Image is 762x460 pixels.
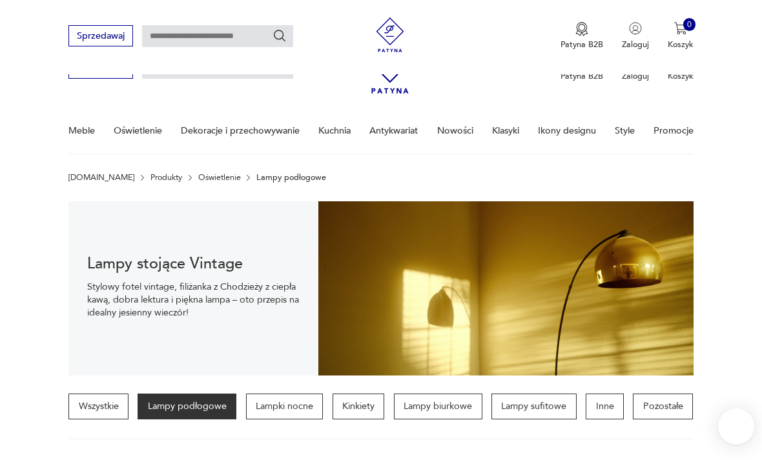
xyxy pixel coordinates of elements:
[181,108,300,153] a: Dekoracje i przechowywanie
[561,22,603,50] button: Patyna B2B
[615,108,635,153] a: Style
[68,394,129,419] a: Wszystkie
[369,108,418,153] a: Antykwariat
[256,173,326,182] p: Lampy podłogowe
[68,25,132,46] button: Sprzedawaj
[674,22,687,35] img: Ikona koszyka
[68,108,95,153] a: Meble
[273,28,287,43] button: Szukaj
[68,33,132,41] a: Sprzedawaj
[683,18,696,31] div: 0
[138,394,236,419] a: Lampy podłogowe
[718,408,754,445] iframe: Smartsupp widget button
[668,70,694,82] p: Koszyk
[150,173,182,182] a: Produkty
[437,108,473,153] a: Nowości
[561,22,603,50] a: Ikona medaluPatyna B2B
[561,39,603,50] p: Patyna B2B
[622,70,649,82] p: Zaloguj
[622,22,649,50] button: Zaloguj
[198,173,241,182] a: Oświetlenie
[318,108,351,153] a: Kuchnia
[114,108,162,153] a: Oświetlenie
[318,201,694,375] img: 10e6338538aad63f941a4120ddb6aaec.jpg
[668,22,694,50] button: 0Koszyk
[633,394,693,419] a: Pozostałe
[369,17,412,52] img: Patyna - sklep z meblami i dekoracjami vintage
[246,394,324,419] a: Lampki nocne
[87,257,300,272] h1: Lampy stojące Vintage
[586,394,624,419] a: Inne
[575,22,588,36] img: Ikona medalu
[492,108,519,153] a: Klasyki
[538,108,596,153] a: Ikony designu
[333,394,385,419] a: Kinkiety
[668,39,694,50] p: Koszyk
[622,39,649,50] p: Zaloguj
[561,70,603,82] p: Patyna B2B
[629,22,642,35] img: Ikonka użytkownika
[68,173,134,182] a: [DOMAIN_NAME]
[87,281,300,319] p: Stylowy fotel vintage, filiżanka z Chodzieży z ciepła kawą, dobra lektura i piękna lampa – oto pr...
[394,394,482,419] a: Lampy biurkowe
[491,394,577,419] a: Lampy sufitowe
[654,108,694,153] a: Promocje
